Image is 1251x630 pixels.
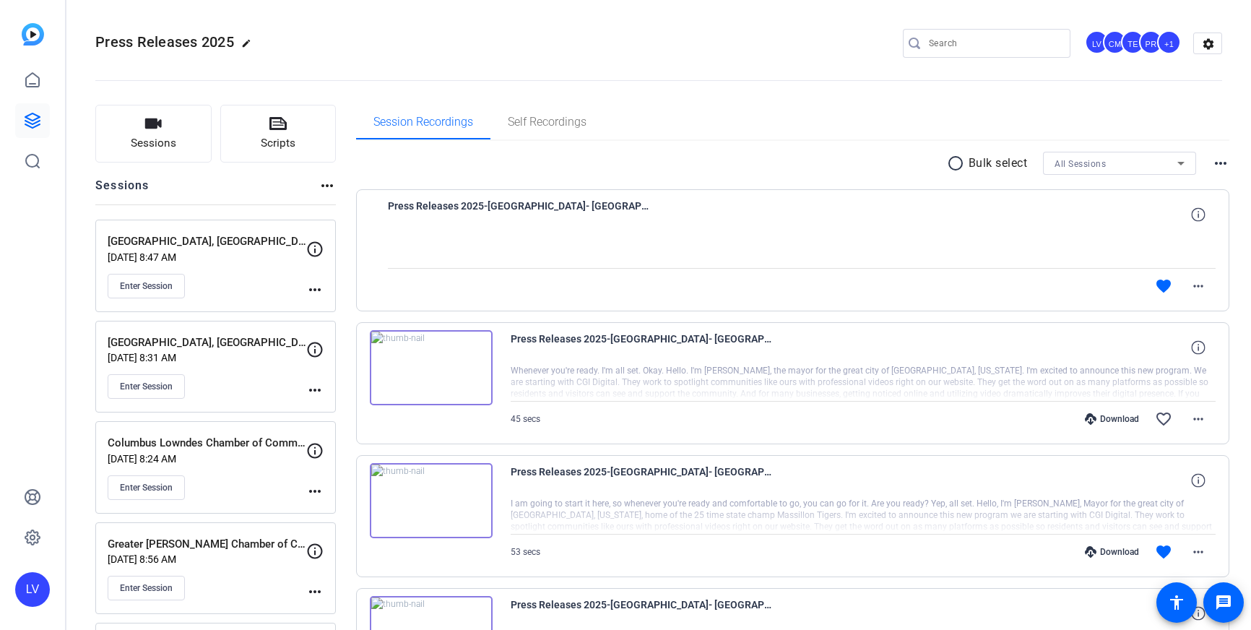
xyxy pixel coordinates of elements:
[1155,277,1172,295] mat-icon: favorite
[370,330,493,405] img: thumb-nail
[108,576,185,600] button: Enter Session
[108,453,306,465] p: [DATE] 8:24 AM
[929,35,1059,52] input: Search
[1121,30,1145,54] div: TE
[1078,546,1146,558] div: Download
[1190,543,1207,561] mat-icon: more_horiz
[1078,413,1146,425] div: Download
[1194,33,1223,55] mat-icon: settings
[319,177,336,194] mat-icon: more_horiz
[108,352,306,363] p: [DATE] 8:31 AM
[306,381,324,399] mat-icon: more_horiz
[1155,543,1172,561] mat-icon: favorite
[22,23,44,46] img: blue-gradient.svg
[511,463,778,498] span: Press Releases 2025-[GEOGRAPHIC_DATA]- [GEOGRAPHIC_DATA]-2025-09-25-10-04-29-979-0
[1103,30,1127,54] div: CM
[120,582,173,594] span: Enter Session
[511,330,778,365] span: Press Releases 2025-[GEOGRAPHIC_DATA]- [GEOGRAPHIC_DATA]-2025-09-25-10-05-44-497-0
[306,583,324,600] mat-icon: more_horiz
[108,553,306,565] p: [DATE] 8:56 AM
[95,33,234,51] span: Press Releases 2025
[306,281,324,298] mat-icon: more_horiz
[1085,30,1109,54] div: LV
[15,572,50,607] div: LV
[1157,30,1181,54] div: +1
[511,414,540,424] span: 45 secs
[1055,159,1106,169] span: All Sessions
[95,105,212,163] button: Sessions
[108,435,306,452] p: Columbus Lowndes Chamber of Commerce
[108,374,185,399] button: Enter Session
[108,335,306,351] p: [GEOGRAPHIC_DATA], [GEOGRAPHIC_DATA]
[1212,155,1229,172] mat-icon: more_horiz
[1190,410,1207,428] mat-icon: more_horiz
[1139,30,1163,54] div: PR
[306,483,324,500] mat-icon: more_horiz
[1103,30,1128,56] ngx-avatar: Coby Maslyn
[241,38,259,56] mat-icon: edit
[969,155,1028,172] p: Bulk select
[1139,30,1164,56] ngx-avatar: Prescott Rossi
[120,381,173,392] span: Enter Session
[120,280,173,292] span: Enter Session
[1155,410,1172,428] mat-icon: favorite_border
[108,274,185,298] button: Enter Session
[108,475,185,500] button: Enter Session
[108,536,306,553] p: Greater [PERSON_NAME] Chamber of Commerce
[1121,30,1146,56] ngx-avatar: Tim Epner
[947,155,969,172] mat-icon: radio_button_unchecked
[131,135,176,152] span: Sessions
[373,116,473,128] span: Session Recordings
[1085,30,1110,56] ngx-avatar: Louis Voss
[1190,277,1207,295] mat-icon: more_horiz
[120,482,173,493] span: Enter Session
[388,197,655,232] span: Press Releases 2025-[GEOGRAPHIC_DATA]- [GEOGRAPHIC_DATA]-2025-09-25-10-06-40-900-0
[108,233,306,250] p: [GEOGRAPHIC_DATA], [GEOGRAPHIC_DATA]
[95,177,150,204] h2: Sessions
[508,116,586,128] span: Self Recordings
[1215,594,1232,611] mat-icon: message
[220,105,337,163] button: Scripts
[511,547,540,557] span: 53 secs
[108,251,306,263] p: [DATE] 8:47 AM
[1168,594,1185,611] mat-icon: accessibility
[261,135,295,152] span: Scripts
[370,463,493,538] img: thumb-nail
